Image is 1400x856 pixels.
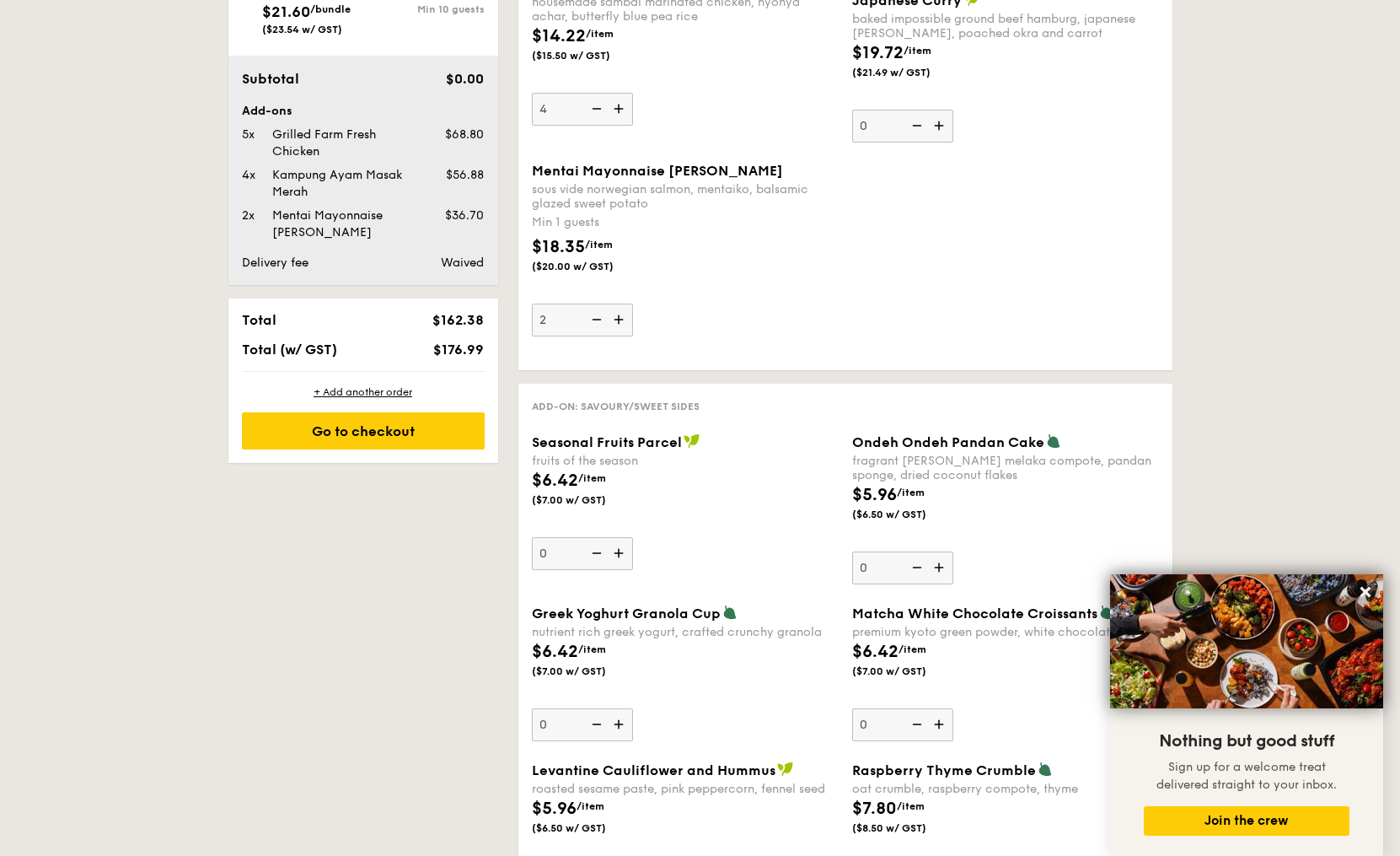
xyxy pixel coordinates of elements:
[1046,433,1061,449] img: icon-vegetarian.fe4039eb.svg
[852,782,1159,796] div: oat crumble, raspberry compote, thyme
[852,66,967,79] span: ($21.49 w/ GST)
[608,304,633,336] img: icon-add.58712e84.svg
[903,552,928,584] img: icon-reduce.1d2dbef1.svg
[441,256,484,270] span: Waived
[578,643,606,655] span: /item
[903,708,928,740] img: icon-reduce.1d2dbef1.svg
[852,665,967,678] span: ($7.00 w/ GST)
[532,260,646,273] span: ($20.00 w/ GST)
[532,434,682,450] span: Seasonal Fruits Parcel
[852,12,1159,40] div: baked impossible ground beef hamburg, japanese [PERSON_NAME], poached okra and carrot
[852,799,897,819] span: $7.80
[266,207,419,241] div: Mentai Mayonnaise [PERSON_NAME]
[897,487,925,498] span: /item
[262,3,310,21] span: $21.60
[582,537,608,569] img: icon-reduce.1d2dbef1.svg
[1352,579,1379,606] button: Close
[928,708,953,740] img: icon-add.58712e84.svg
[532,782,839,796] div: roasted sesame paste, pink peppercorn, fennel seed
[432,312,484,328] span: $162.38
[928,552,953,584] img: icon-add.58712e84.svg
[852,606,1097,622] span: Matcha White Chocolate Croissants
[577,800,604,812] span: /item
[445,208,484,223] span: $36.70
[235,127,266,143] div: 5x
[532,708,633,741] input: Greek Yoghurt Granola Cupnutrient rich greek yogurt, crafted crunchy granola$6.42/item($7.00 w/ GST)
[242,342,337,358] span: Total (w/ GST)
[262,24,342,35] span: ($23.54 w/ GST)
[532,537,633,570] input: Seasonal Fruits Parcelfruits of the season$6.42/item($7.00 w/ GST)
[532,821,646,835] span: ($6.50 w/ GST)
[363,3,485,15] div: Min 10 guests
[904,45,931,57] span: /item
[582,93,608,125] img: icon-reduce.1d2dbef1.svg
[777,762,794,777] img: icon-vegan.f8ff3823.svg
[684,433,700,449] img: icon-vegan.f8ff3823.svg
[235,167,266,184] div: 4x
[608,93,633,125] img: icon-add.58712e84.svg
[310,3,351,15] span: /bundle
[433,342,484,358] span: $176.99
[532,401,700,412] span: Add-on: Savoury/Sweet Sides
[532,182,839,211] div: sous vide norwegian salmon, mentaiko, balsamic glazed sweet potato
[852,43,904,63] span: $19.72
[446,168,484,182] span: $56.88
[532,26,586,46] span: $14.22
[532,642,578,662] span: $6.42
[532,493,646,507] span: ($7.00 w/ GST)
[928,110,953,142] img: icon-add.58712e84.svg
[852,454,1159,482] div: fragrant [PERSON_NAME] melaka compote, pandan sponge, dried coconut flakes
[532,49,646,62] span: ($15.50 w/ GST)
[586,28,614,40] span: /item
[532,799,577,819] span: $5.96
[242,71,299,87] span: Subtotal
[1159,731,1334,751] span: Nothing but good stuff
[532,237,585,257] span: $18.35
[242,385,485,399] div: + Add another order
[578,472,606,484] span: /item
[608,537,633,569] img: icon-add.58712e84.svg
[897,800,925,812] span: /item
[446,71,484,87] span: $0.00
[852,625,1159,639] div: premium kyoto green powder, white chocolate
[852,708,953,741] input: Matcha White Chocolate Croissantspremium kyoto green powder, white chocolate$6.42/item($7.00 w/ GST)
[532,214,839,231] div: Min 1 guests
[585,239,613,250] span: /item
[852,642,898,662] span: $6.42
[445,127,484,142] span: $68.80
[532,762,775,778] span: Levantine Cauliflower and Hummus
[852,485,897,505] span: $5.96
[1099,605,1114,620] img: icon-vegetarian.fe4039eb.svg
[532,454,839,468] div: fruits of the season
[1110,574,1383,708] img: DSC07876-Edit02-Large.jpeg
[532,625,839,639] div: nutrient rich greek yogurt, crafted crunchy granola
[1156,760,1337,792] span: Sign up for a welcome treat delivered straight to your inbox.
[242,312,276,328] span: Total
[608,708,633,740] img: icon-add.58712e84.svg
[852,434,1044,450] span: Ondeh Ondeh Pandan Cake
[852,552,953,584] input: Ondeh Ondeh Pandan Cakefragrant [PERSON_NAME] melaka compote, pandan sponge, dried coconut flakes...
[1144,806,1349,836] button: Join the crew
[242,103,485,120] div: Add-ons
[532,93,633,126] input: Kampung Ayam Masak Merahhousemade sambal marinated chicken, nyonya achar, butterfly blue pea rice...
[852,110,953,143] input: Impossible Ground Beef Hamburg with Japanese Currybaked impossible ground beef hamburg, japanese ...
[852,821,967,835] span: ($8.50 w/ GST)
[898,643,926,655] span: /item
[266,127,419,160] div: Grilled Farm Fresh Chicken
[532,606,721,622] span: Greek Yoghurt Granola Cup
[266,167,419,201] div: Kampung Ayam Masak Merah
[852,508,967,521] span: ($6.50 w/ GST)
[582,304,608,336] img: icon-reduce.1d2dbef1.svg
[532,163,783,179] span: Mentai Mayonnaise [PERSON_NAME]
[852,762,1036,778] span: Raspberry Thyme Crumble
[582,708,608,740] img: icon-reduce.1d2dbef1.svg
[235,207,266,224] div: 2x
[242,412,485,450] div: Go to checkout
[1038,762,1053,777] img: icon-vegetarian.fe4039eb.svg
[242,256,308,270] span: Delivery fee
[532,304,633,336] input: Mentai Mayonnaise [PERSON_NAME]sous vide norwegian salmon, mentaiko, balsamic glazed sweet potato...
[722,605,738,620] img: icon-vegetarian.fe4039eb.svg
[532,665,646,678] span: ($7.00 w/ GST)
[903,110,928,142] img: icon-reduce.1d2dbef1.svg
[532,471,578,491] span: $6.42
